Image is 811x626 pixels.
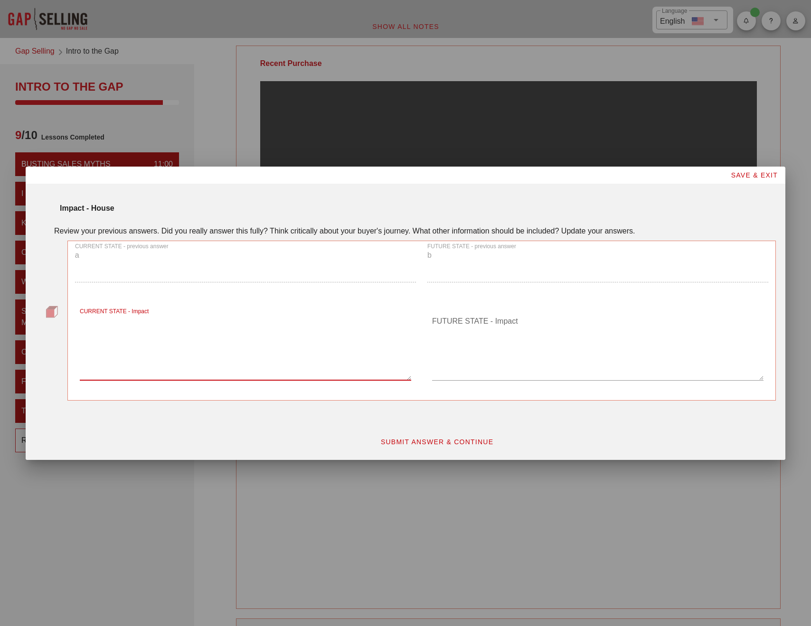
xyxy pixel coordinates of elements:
[730,171,778,179] span: SAVE & EXIT
[46,306,58,318] img: question-bullet.png
[427,243,516,250] label: FUTURE STATE - previous answer
[80,308,149,315] label: CURRENT STATE - Impact
[75,243,169,250] label: CURRENT STATE - previous answer
[60,204,114,212] strong: Impact - House
[723,167,785,184] button: SAVE & EXIT
[373,433,501,450] button: SUBMIT ANSWER & CONTINUE
[54,225,776,237] div: Review your previous answers. Did you really answer this fully? Think critically about your buyer...
[380,438,494,446] span: SUBMIT ANSWER & CONTINUE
